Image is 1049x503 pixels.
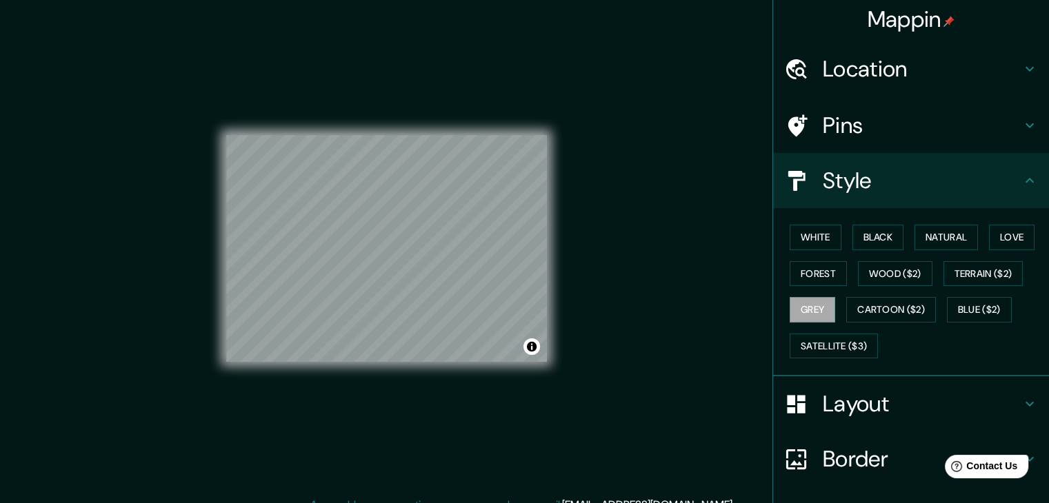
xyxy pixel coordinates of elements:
[989,225,1035,250] button: Love
[773,41,1049,96] div: Location
[823,55,1021,83] h4: Location
[858,261,932,287] button: Wood ($2)
[823,167,1021,194] h4: Style
[852,225,904,250] button: Black
[868,6,955,33] h4: Mappin
[943,261,1023,287] button: Terrain ($2)
[790,297,835,322] button: Grey
[823,112,1021,139] h4: Pins
[846,297,936,322] button: Cartoon ($2)
[943,16,955,27] img: pin-icon.png
[926,449,1034,488] iframe: Help widget launcher
[523,338,540,355] button: Toggle attribution
[773,376,1049,431] div: Layout
[790,225,841,250] button: White
[773,431,1049,486] div: Border
[790,333,878,359] button: Satellite ($3)
[226,135,547,362] canvas: Map
[823,445,1021,473] h4: Border
[823,390,1021,418] h4: Layout
[790,261,847,287] button: Forest
[915,225,978,250] button: Natural
[773,98,1049,153] div: Pins
[947,297,1012,322] button: Blue ($2)
[773,153,1049,208] div: Style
